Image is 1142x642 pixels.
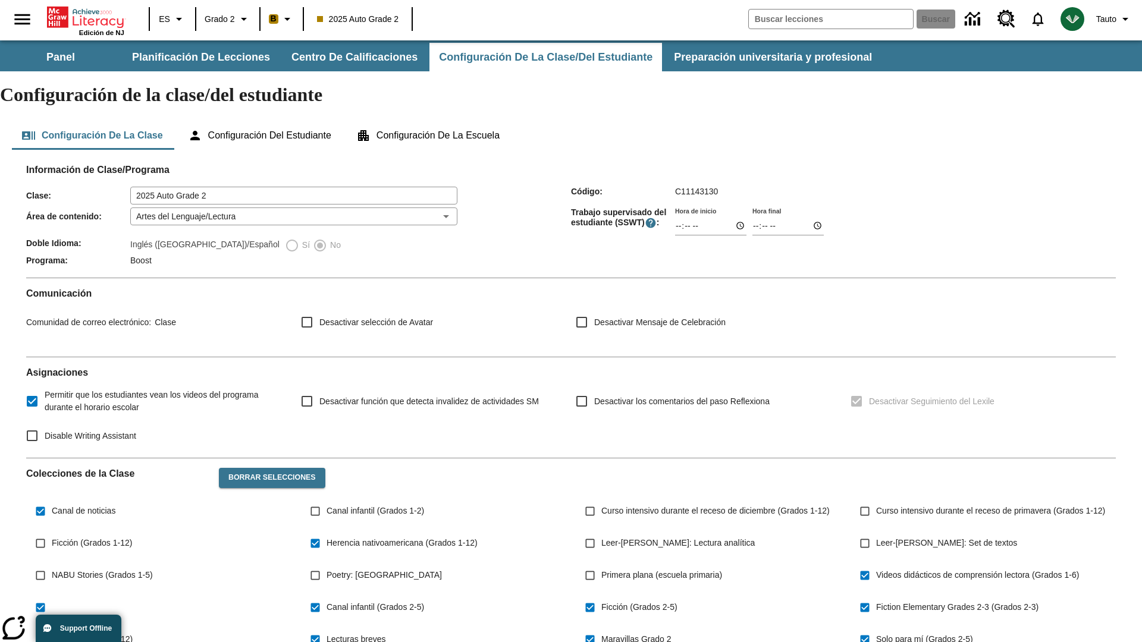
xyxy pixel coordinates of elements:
span: Programa : [26,256,130,265]
button: El Tiempo Supervisado de Trabajo Estudiantil es el período durante el cual los estudiantes pueden... [645,217,657,229]
div: Artes del Lenguaje/Lectura [130,207,457,225]
span: Código : [571,187,675,196]
span: Ficción (Grados 2-5) [601,601,677,613]
a: Centro de información [958,3,990,36]
span: C11143130 [675,187,718,196]
span: Poetry: [GEOGRAPHIC_DATA] [327,569,442,581]
span: ES [159,13,170,26]
div: Información de Clase/Programa [26,176,1116,268]
span: Trabajo supervisado del estudiante (SSWT) : [571,207,675,229]
button: Configuración del estudiante [178,121,341,150]
button: Abrir el menú lateral [5,2,40,37]
h2: Comunicación [26,288,1116,299]
span: Permitir que los estudiantes vean los videos del programa durante el horario escolar [45,389,282,414]
button: Configuración de la clase [12,121,172,150]
span: Clase [151,317,176,327]
button: Centro de calificaciones [282,43,427,71]
span: Desactivar función que detecta invalidez de actividades SM [319,395,539,408]
span: Disable Writing Assistant [45,430,136,442]
h2: Información de Clase/Programa [26,164,1116,175]
button: Planificación de lecciones [123,43,280,71]
span: NABU Stories (Grados 1-5) [52,569,153,581]
span: Curso intensivo durante el receso de primavera (Grados 1-12) [876,505,1105,517]
span: No [327,239,341,251]
span: Clase : [26,191,130,200]
div: Asignaciones [26,367,1116,448]
span: Canal infantil (Grados 1-2) [327,505,424,517]
button: Borrar selecciones [219,468,325,488]
span: Área de contenido : [26,212,130,221]
button: Support Offline [36,615,121,642]
button: Boost El color de la clase es anaranjado claro. Cambiar el color de la clase. [264,8,299,30]
label: Inglés ([GEOGRAPHIC_DATA])/Español [130,238,280,253]
button: Perfil/Configuración [1091,8,1137,30]
button: Configuración de la escuela [347,121,509,150]
button: Lenguaje: ES, Selecciona un idioma [153,8,192,30]
span: Edición de NJ [79,29,124,36]
span: Desactivar los comentarios del paso Reflexiona [594,395,770,408]
span: Sí [299,239,310,251]
span: Fiction Elementary Grades 2-3 (Grados 2-3) [876,601,1039,613]
span: Comunidad de correo electrónico : [26,317,151,327]
button: Escoja un nuevo avatar [1053,4,1091,34]
span: Boost [130,256,152,265]
span: 2025 Auto Grade 2 [317,13,399,26]
button: Grado: Grado 2, Elige un grado [200,8,256,30]
h2: Colecciones de la Clase [26,468,209,479]
span: B [271,11,277,26]
span: Canal de noticias [52,505,115,517]
span: Desactivar selección de Avatar [319,316,433,329]
button: Panel [1,43,120,71]
span: Doble Idioma : [26,238,130,248]
label: Hora final [752,206,781,215]
span: Curso intensivo durante el receso de diciembre (Grados 1-12) [601,505,830,517]
a: Notificaciones [1022,4,1053,34]
button: Preparación universitaria y profesional [664,43,881,71]
span: Support Offline [60,624,112,632]
img: avatar image [1061,7,1084,31]
div: Configuración de la clase/del estudiante [12,121,1130,150]
span: Ficción (Grados 1-12) [52,537,132,549]
span: Canal infantil (Grados 2-5) [327,601,424,613]
span: Leer-[PERSON_NAME]: Lectura analítica [601,537,755,549]
input: Clase [130,187,457,204]
h2: Asignaciones [26,367,1116,378]
span: Primera plana (escuela primaria) [601,569,722,581]
span: Videos didácticos de comprensión lectora (Grados 1-6) [876,569,1079,581]
label: Hora de inicio [675,206,716,215]
input: Buscar campo [749,10,913,29]
span: Grado 2 [205,13,235,26]
span: Tauto [1096,13,1116,26]
span: Desactivar Seguimiento del Lexile [869,395,994,408]
span: Leer-[PERSON_NAME]: Set de textos [876,537,1017,549]
span: Herencia nativoamericana (Grados 1-12) [327,537,478,549]
span: Desactivar Mensaje de Celebración [594,316,726,329]
a: Portada [47,5,124,29]
a: Centro de recursos, Se abrirá en una pestaña nueva. [990,3,1022,35]
button: Configuración de la clase/del estudiante [429,43,662,71]
div: Portada [47,4,124,36]
div: Comunicación [26,288,1116,347]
